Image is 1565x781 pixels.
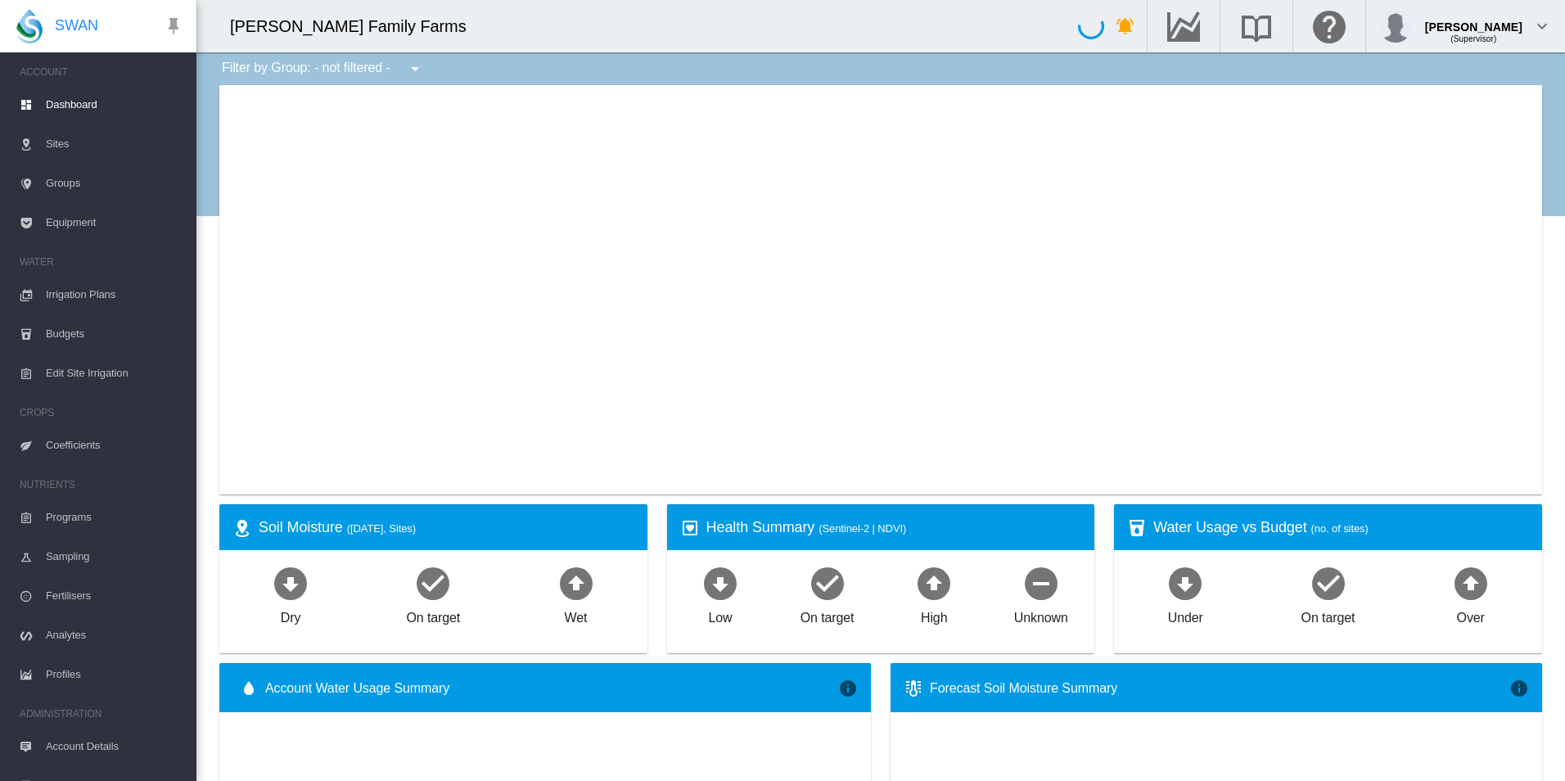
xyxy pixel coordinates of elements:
span: Irrigation Plans [46,275,183,314]
md-icon: icon-arrow-down-bold-circle [271,563,310,603]
md-icon: Search the knowledge base [1237,16,1276,36]
span: (no. of sites) [1311,522,1369,535]
md-icon: icon-arrow-down-bold-circle [701,563,740,603]
div: On target [1301,603,1355,627]
md-icon: icon-minus-circle [1022,563,1061,603]
div: On target [801,603,855,627]
span: Analytes [46,616,183,655]
md-icon: icon-information [838,679,858,698]
div: Dry [281,603,301,627]
span: Coefficients [46,426,183,465]
div: Over [1457,603,1485,627]
md-icon: icon-arrow-up-bold-circle [1451,563,1491,603]
div: [PERSON_NAME] [1425,12,1522,29]
div: Forecast Soil Moisture Summary [930,679,1509,697]
md-icon: Click here for help [1310,16,1349,36]
span: SWAN [55,16,98,36]
md-icon: Go to the Data Hub [1164,16,1203,36]
md-icon: icon-arrow-up-bold-circle [914,563,954,603]
span: Budgets [46,314,183,354]
span: Sampling [46,537,183,576]
button: icon-bell-ring [1109,10,1142,43]
span: Account Details [46,727,183,766]
span: ([DATE], Sites) [347,522,416,535]
md-icon: icon-cup-water [1127,518,1147,538]
span: Profiles [46,655,183,694]
span: ADMINISTRATION [20,701,183,727]
div: Wet [565,603,588,627]
span: NUTRIENTS [20,472,183,498]
md-icon: icon-pin [164,16,183,36]
span: Sites [46,124,183,164]
div: High [921,603,948,627]
div: Filter by Group: - not filtered - [210,52,436,85]
md-icon: icon-thermometer-lines [904,679,923,698]
div: Water Usage vs Budget [1153,517,1529,538]
span: Groups [46,164,183,203]
div: On target [406,603,460,627]
md-icon: icon-checkbox-marked-circle [413,563,453,603]
span: ACCOUNT [20,59,183,85]
md-icon: icon-information [1509,679,1529,698]
div: [PERSON_NAME] Family Farms [230,15,481,38]
md-icon: icon-arrow-down-bold-circle [1166,563,1205,603]
span: Programs [46,498,183,537]
md-icon: icon-arrow-up-bold-circle [557,563,596,603]
md-icon: icon-map-marker-radius [232,518,252,538]
span: (Sentinel-2 | NDVI) [819,522,906,535]
div: Soil Moisture [259,517,634,538]
img: SWAN-Landscape-Logo-Colour-drop.png [16,9,43,43]
md-icon: icon-water [239,679,259,698]
span: Dashboard [46,85,183,124]
div: Unknown [1014,603,1068,627]
md-icon: icon-bell-ring [1116,16,1135,36]
span: WATER [20,249,183,275]
div: Under [1168,603,1203,627]
span: CROPS [20,400,183,426]
md-icon: icon-heart-box-outline [680,518,700,538]
span: Equipment [46,203,183,242]
md-icon: icon-menu-down [405,59,425,79]
button: icon-menu-down [399,52,431,85]
div: Health Summary [706,517,1082,538]
span: Fertilisers [46,576,183,616]
span: (Supervisor) [1450,34,1496,43]
span: Account Water Usage Summary [265,679,838,697]
md-icon: icon-checkbox-marked-circle [1309,563,1348,603]
span: Edit Site Irrigation [46,354,183,393]
md-icon: icon-chevron-down [1532,16,1552,36]
div: Low [708,603,732,627]
img: profile.jpg [1379,10,1412,43]
md-icon: icon-checkbox-marked-circle [808,563,847,603]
